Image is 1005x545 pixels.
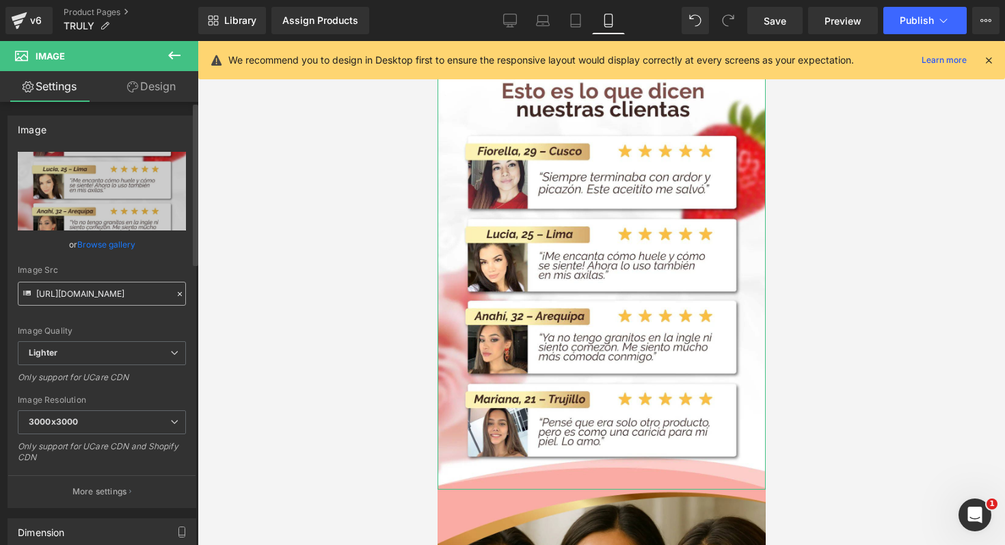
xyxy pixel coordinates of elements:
[494,7,526,34] a: Desktop
[18,395,186,405] div: Image Resolution
[18,372,186,392] div: Only support for UCare CDN
[18,116,46,135] div: Image
[29,347,57,358] b: Lighter
[198,7,266,34] a: New Library
[764,14,786,28] span: Save
[682,7,709,34] button: Undo
[987,499,997,509] span: 1
[883,7,967,34] button: Publish
[27,12,44,29] div: v6
[916,52,972,68] a: Learn more
[714,7,742,34] button: Redo
[592,7,625,34] a: Mobile
[18,282,186,306] input: Link
[77,232,135,256] a: Browse gallery
[18,441,186,472] div: Only support for UCare CDN and Shopify CDN
[972,7,1000,34] button: More
[228,53,854,68] p: We recommend you to design in Desktop first to ensure the responsive layout would display correct...
[29,416,78,427] b: 3000x3000
[18,265,186,275] div: Image Src
[64,21,94,31] span: TRULY
[526,7,559,34] a: Laptop
[18,519,65,538] div: Dimension
[18,237,186,252] div: or
[64,7,198,18] a: Product Pages
[900,15,934,26] span: Publish
[18,326,186,336] div: Image Quality
[282,15,358,26] div: Assign Products
[224,14,256,27] span: Library
[559,7,592,34] a: Tablet
[959,499,991,531] iframe: Intercom live chat
[5,7,53,34] a: v6
[36,51,65,62] span: Image
[72,486,127,498] p: More settings
[102,71,201,102] a: Design
[808,7,878,34] a: Preview
[8,475,196,507] button: More settings
[825,14,861,28] span: Preview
